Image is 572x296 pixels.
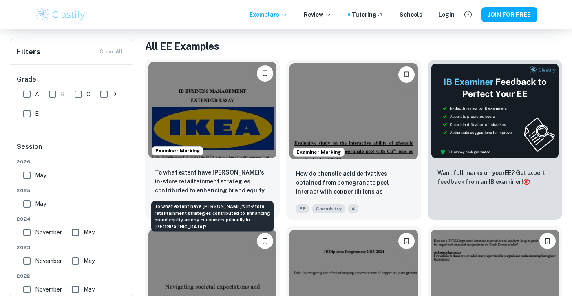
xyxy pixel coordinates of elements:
button: JOIN FOR FREE [481,7,537,22]
h1: All EE Examples [145,39,562,53]
span: A [348,204,358,213]
span: E [35,109,39,118]
span: May [84,228,95,237]
span: May [35,199,46,208]
span: 2024 [17,215,126,223]
button: Help and Feedback [461,8,475,22]
img: Thumbnail [431,63,559,159]
span: 2023 [17,244,126,251]
img: Chemistry EE example thumbnail: How do phenolic acid derivatives obtaine [289,63,417,159]
span: Examiner Marking [293,148,344,156]
a: Tutoring [352,10,383,19]
button: Please log in to bookmark exemplars [539,233,556,249]
a: Login [439,10,455,19]
img: Business and Management EE example thumbnail: To what extent have IKEA's in-store reta [148,62,276,158]
h6: Session [17,142,126,158]
p: Want full marks on your EE ? Get expert feedback from an IB examiner! [437,168,552,186]
span: May [35,171,46,180]
span: November [35,285,62,294]
h6: Grade [17,75,126,84]
span: B [61,90,65,99]
img: Clastify logo [35,7,87,23]
p: To what extent have IKEA's in-store retailtainment strategies contributed to enhancing brand equi... [155,168,270,196]
p: How do phenolic acid derivatives obtained from pomegranate peel interact with copper (II) ions as... [296,169,411,197]
button: Please log in to bookmark exemplars [257,65,273,82]
span: C [86,90,91,99]
div: To what extent have [PERSON_NAME]'s in-store retailtainment strategies contributed to enhancing b... [151,201,274,232]
span: Examiner Marking [152,147,203,155]
span: November [35,228,62,237]
a: Examiner MarkingPlease log in to bookmark exemplarsTo what extent have IKEA's in-store retailtain... [145,60,280,220]
span: EE [296,204,309,213]
span: A [35,90,39,99]
span: 2022 [17,272,126,280]
span: Chemistry [312,204,345,213]
button: Please log in to bookmark exemplars [398,233,415,249]
a: Examiner MarkingPlease log in to bookmark exemplarsHow do phenolic acid derivatives obtained from... [286,60,421,220]
span: 2026 [17,158,126,166]
p: Review [304,10,331,19]
span: November [35,256,62,265]
span: D [112,90,116,99]
a: ThumbnailWant full marks on yourEE? Get expert feedback from an IB examiner! [428,60,562,220]
h6: Filters [17,46,40,57]
span: 2025 [17,187,126,194]
button: Please log in to bookmark exemplars [257,233,273,249]
span: May [84,256,95,265]
span: May [84,285,95,294]
span: 🎯 [523,179,530,185]
button: Please log in to bookmark exemplars [398,66,415,83]
p: Exemplars [250,10,287,19]
a: Schools [400,10,422,19]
